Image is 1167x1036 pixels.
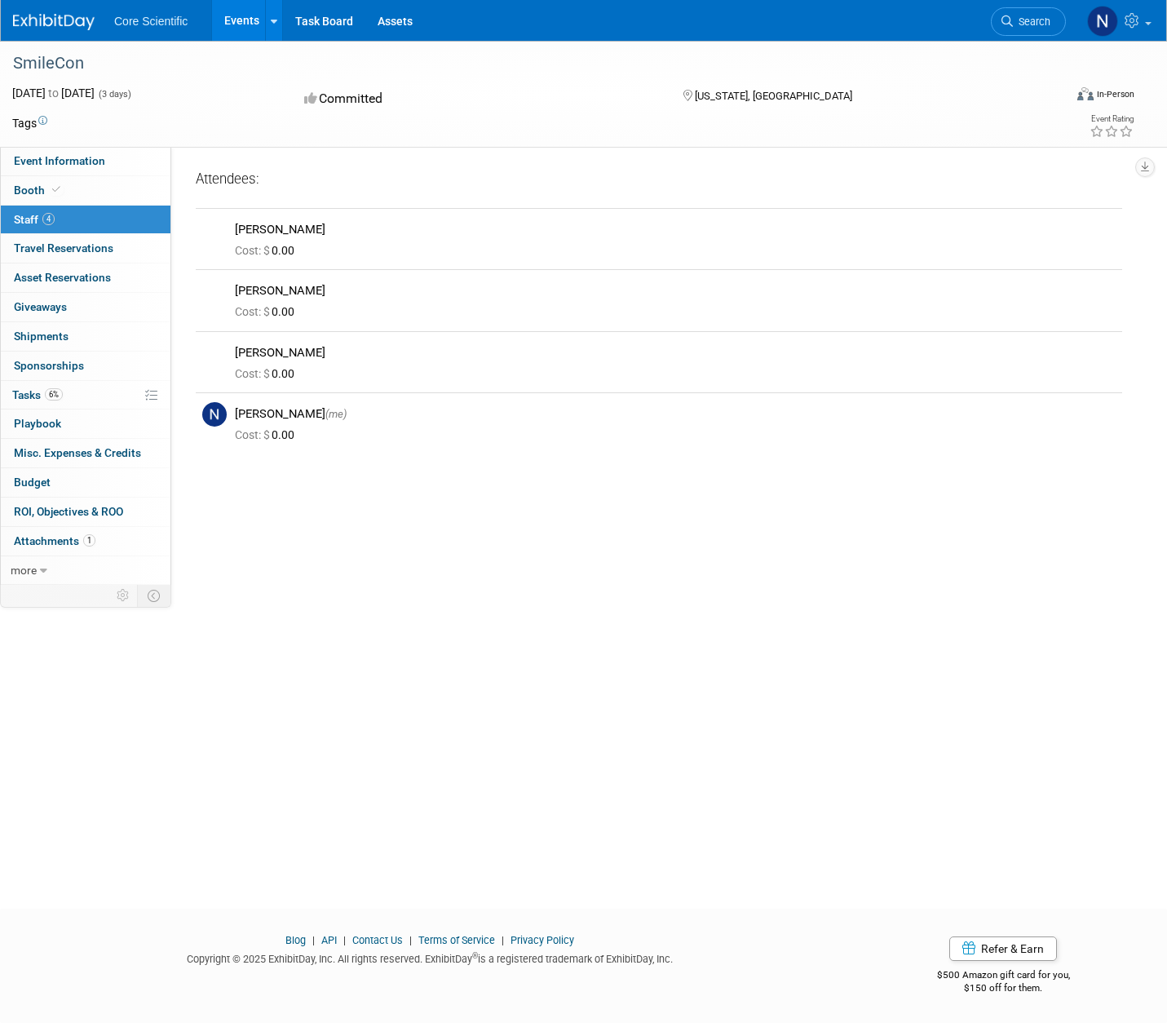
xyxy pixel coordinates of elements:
div: Event Format [968,85,1134,109]
td: Personalize Event Tab Strip [109,585,138,606]
span: | [405,934,416,946]
span: 0.00 [235,305,301,318]
span: Booth [14,184,64,197]
a: Giveaways [1,293,170,321]
a: Contact Us [352,934,403,946]
span: [US_STATE], [GEOGRAPHIC_DATA] [695,90,852,102]
img: Nik Koelblinger [1087,6,1118,37]
div: $500 Amazon gift card for you, [873,958,1135,995]
span: 0.00 [235,428,301,441]
span: (3 days) [97,89,131,100]
div: Committed [299,85,657,113]
span: 4 [42,213,55,225]
span: Cost: $ [235,305,272,318]
td: Toggle Event Tabs [138,585,171,606]
span: Shipments [14,330,69,343]
a: Travel Reservations [1,234,170,263]
span: Playbook [14,417,61,430]
span: Asset Reservations [14,271,111,284]
span: to [46,86,61,100]
span: Core Scientific [114,15,188,28]
span: Event Information [14,154,105,167]
span: 1 [83,534,95,547]
a: Sponsorships [1,352,170,380]
a: API [321,934,337,946]
span: | [339,934,350,946]
img: ExhibitDay [13,14,95,30]
span: Staff [14,213,55,226]
a: Budget [1,468,170,497]
a: more [1,556,170,585]
a: Playbook [1,410,170,438]
a: Booth [1,176,170,205]
span: [DATE] [DATE] [12,86,95,100]
span: ROI, Objectives & ROO [14,505,123,518]
a: Refer & Earn [949,936,1057,961]
span: Giveaways [14,300,67,313]
span: Misc. Expenses & Credits [14,446,141,459]
span: Attachments [14,534,95,547]
div: In-Person [1096,88,1134,100]
span: 0.00 [235,244,301,257]
span: (me) [325,408,347,420]
span: 6% [45,388,63,401]
span: Cost: $ [235,428,272,441]
span: | [497,934,508,946]
a: Staff4 [1,206,170,234]
div: SmileCon [7,49,1039,78]
div: [PERSON_NAME] [235,406,1116,422]
div: $150 off for them. [873,981,1135,995]
div: Copyright © 2025 ExhibitDay, Inc. All rights reserved. ExhibitDay is a registered trademark of Ex... [12,948,848,967]
a: Attachments1 [1,527,170,556]
a: Event Information [1,147,170,175]
span: Travel Reservations [14,241,113,255]
a: Tasks6% [1,381,170,410]
td: Tags [12,115,47,131]
div: [PERSON_NAME] [235,222,1116,237]
span: | [308,934,319,946]
div: [PERSON_NAME] [235,283,1116,299]
img: Format-Inperson.png [1077,87,1094,100]
span: Cost: $ [235,367,272,380]
a: Privacy Policy [511,934,574,946]
a: Shipments [1,322,170,351]
a: ROI, Objectives & ROO [1,498,170,526]
span: Cost: $ [235,244,272,257]
span: more [11,564,37,577]
span: Budget [14,476,51,489]
span: 0.00 [235,367,301,380]
a: Terms of Service [418,934,495,946]
i: Booth reservation complete [52,185,60,194]
img: N.jpg [202,402,227,427]
span: Search [1013,15,1050,28]
span: Tasks [12,388,63,401]
a: Search [991,7,1066,36]
a: Blog [285,934,306,946]
div: Event Rating [1090,115,1134,123]
div: Attendees: [196,170,1122,191]
span: Sponsorships [14,359,84,372]
a: Misc. Expenses & Credits [1,439,170,467]
div: [PERSON_NAME] [235,345,1116,361]
sup: ® [472,951,478,960]
a: Asset Reservations [1,263,170,292]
